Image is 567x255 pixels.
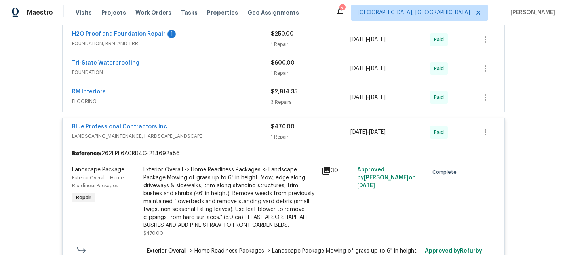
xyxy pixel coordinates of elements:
span: Work Orders [135,9,171,17]
span: FLOORING [72,97,271,105]
span: [DATE] [357,183,375,188]
span: Exterior Overall - Home Readiness Packages [72,175,124,188]
span: [DATE] [369,129,386,135]
span: [DATE] [350,129,367,135]
span: FOUNDATION, BRN_AND_LRR [72,40,271,48]
span: [DATE] [369,95,386,100]
div: 2 [339,5,345,13]
a: Blue Professional Contractors Inc [72,124,167,129]
div: 1 [167,30,176,38]
span: - [350,65,386,72]
span: Paid [434,128,447,136]
span: Paid [434,36,447,44]
span: Tasks [181,10,198,15]
div: 1 Repair [271,133,350,141]
span: - [350,93,386,101]
a: H2O Proof and Foundation Repair [72,31,166,37]
a: RM Interiors [72,89,106,95]
span: $470.00 [271,124,295,129]
span: Complete [432,168,460,176]
span: Geo Assignments [247,9,299,17]
div: 30 [322,166,352,175]
span: $470.00 [143,231,163,236]
span: Repair [73,194,95,202]
div: 1 Repair [271,40,350,48]
span: Paid [434,65,447,72]
span: Approved by [PERSON_NAME] on [357,167,416,188]
span: $600.00 [271,60,295,66]
div: Exterior Overall -> Home Readiness Packages -> Landscape Package Mowing of grass up to 6" in heig... [143,166,317,229]
span: $250.00 [271,31,294,37]
span: Properties [207,9,238,17]
span: LANDSCAPING_MAINTENANCE, HARDSCAPE_LANDSCAPE [72,132,271,140]
span: Projects [101,9,126,17]
span: $2,814.35 [271,89,297,95]
span: [DATE] [369,37,386,42]
span: [DATE] [350,95,367,100]
div: 1 Repair [271,69,350,77]
span: [GEOGRAPHIC_DATA], [GEOGRAPHIC_DATA] [358,9,470,17]
span: - [350,128,386,136]
span: Maestro [27,9,53,17]
b: Reference: [72,150,101,158]
span: [DATE] [369,66,386,71]
span: [PERSON_NAME] [507,9,555,17]
span: Visits [76,9,92,17]
span: FOUNDATION [72,69,271,76]
span: Paid [434,93,447,101]
span: [DATE] [350,66,367,71]
span: [DATE] [350,37,367,42]
div: 262EPE6A0RD4G-214692a86 [63,147,504,161]
a: Tri-State Waterproofing [72,60,139,66]
span: - [350,36,386,44]
span: Landscape Package [72,167,124,173]
div: 3 Repairs [271,98,350,106]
